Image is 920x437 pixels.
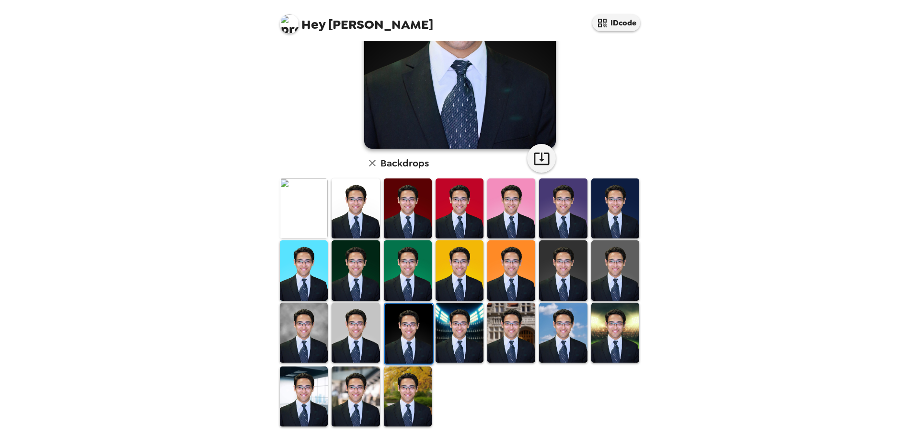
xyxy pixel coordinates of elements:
h6: Backdrops [380,155,429,171]
span: Hey [301,16,325,33]
span: [PERSON_NAME] [280,10,433,31]
button: IDcode [592,14,640,31]
img: profile pic [280,14,299,34]
img: Original [280,178,328,238]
